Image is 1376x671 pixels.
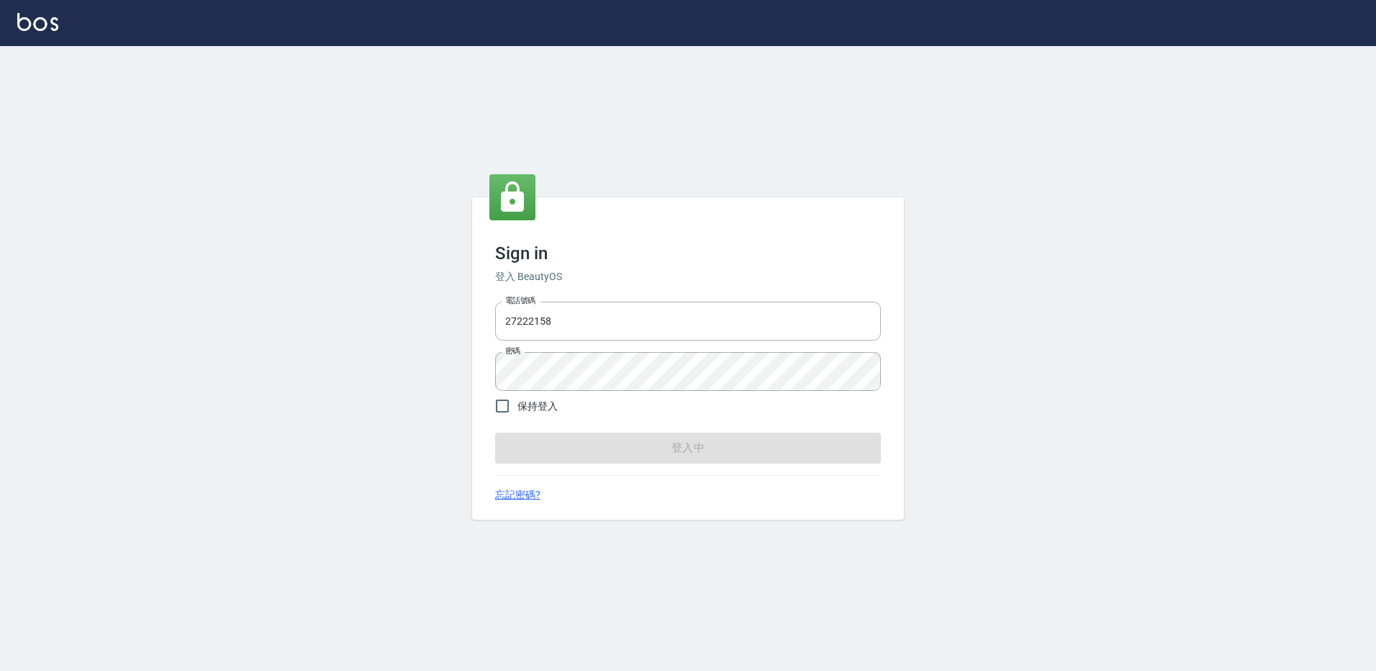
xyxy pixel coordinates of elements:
span: 保持登入 [517,399,558,414]
label: 密碼 [505,346,520,356]
img: Logo [17,13,58,31]
h3: Sign in [495,243,881,264]
h6: 登入 BeautyOS [495,269,881,284]
a: 忘記密碼? [495,487,540,503]
label: 電話號碼 [505,295,535,306]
